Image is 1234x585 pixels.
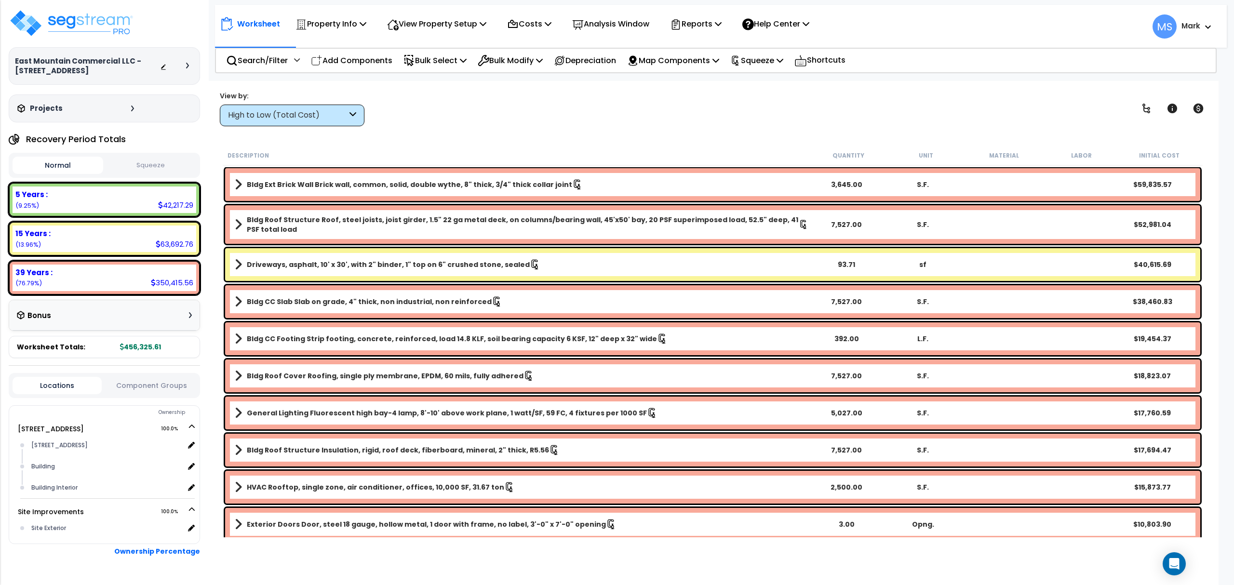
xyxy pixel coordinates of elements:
p: Search/Filter [226,54,288,67]
div: $59,835.57 [1114,180,1191,189]
p: Add Components [311,54,392,67]
b: 15 Years : [15,228,51,239]
div: $17,760.59 [1114,408,1191,418]
a: Assembly Title [235,369,808,383]
small: (9.25%) [15,201,39,210]
b: Driveways, asphalt, 10' x 30', with 2" binder, 1" top on 6" crushed stone, sealed [247,260,530,269]
div: Add Components [306,49,398,72]
small: Labor [1071,152,1092,160]
div: 42,217.29 [158,200,193,210]
div: S.F. [885,445,962,455]
div: Depreciation [549,49,621,72]
div: S.F. [885,220,962,229]
div: 3,645.00 [808,180,885,189]
div: 7,527.00 [808,220,885,229]
span: 100.0% [161,506,187,518]
img: logo_pro_r.png [9,9,134,38]
button: Component Groups [107,380,196,391]
div: Site Exterior [29,522,184,534]
small: Initial Cost [1139,152,1180,160]
div: $52,981.04 [1114,220,1191,229]
a: Assembly Title [235,332,808,346]
p: Costs [507,17,551,30]
p: Help Center [742,17,809,30]
b: Bldg Ext Brick Wall Brick wall, common, solid, double wythe, 8" thick, 3/4" thick collar joint [247,180,572,189]
p: Shortcuts [794,53,845,67]
div: sf [885,260,962,269]
button: Normal [13,157,103,174]
div: 7,527.00 [808,371,885,381]
b: 456,325.61 [120,342,161,352]
div: $38,460.83 [1114,297,1191,306]
small: Quantity [832,152,864,160]
div: Opng. [885,519,962,529]
b: Bldg Roof Structure Roof, steel joists, joist girder, 1.5" 22 ga metal deck, on columns/bearing w... [247,215,799,234]
a: Assembly Title [235,480,808,494]
b: 39 Years : [15,267,53,278]
a: [STREET_ADDRESS] 100.0% [18,424,84,434]
p: Bulk Select [403,54,467,67]
div: S.F. [885,482,962,492]
div: 392.00 [808,334,885,344]
p: Property Info [295,17,366,30]
a: Assembly Title [235,215,808,234]
div: Ownership [28,407,200,418]
h3: Bonus [27,312,51,320]
small: Description [228,152,269,160]
div: 3.00 [808,519,885,529]
a: Assembly Title [235,443,808,457]
small: (13.96%) [15,240,41,249]
div: $18,823.07 [1114,371,1191,381]
div: View by: [220,91,364,101]
b: Ownership Percentage [114,546,200,556]
button: Locations [13,377,102,394]
h3: East Mountain Commercial LLC - [STREET_ADDRESS] [15,56,160,76]
div: $17,694.47 [1114,445,1191,455]
p: Reports [670,17,722,30]
div: 93.71 [808,260,885,269]
p: View Property Setup [387,17,486,30]
div: $19,454.37 [1114,334,1191,344]
a: Assembly Title [235,406,808,420]
div: [STREET_ADDRESS] [29,439,184,451]
span: 100.0% [161,423,187,435]
div: Open Intercom Messenger [1163,552,1186,575]
a: Assembly Title [235,178,808,191]
div: S.F. [885,180,962,189]
b: HVAC Rooftop, single zone, air conditioner, offices, 10,000 SF, 31.67 ton [247,482,504,492]
div: 5,027.00 [808,408,885,418]
b: Exterior Doors Door, steel 18 gauge, hollow metal, 1 door with frame, no label, 3'-0" x 7'-0" ope... [247,519,606,529]
div: Shortcuts [789,49,851,72]
p: Map Components [627,54,719,67]
b: Bldg Roof Cover Roofing, single ply membrane, EPDM, 60 mils, fully adhered [247,371,523,381]
small: Material [989,152,1019,160]
b: Bldg Roof Structure Insulation, rigid, roof deck, fiberboard, mineral, 2" thick, R5.56 [247,445,549,455]
p: Squeeze [730,54,783,67]
div: S.F. [885,371,962,381]
a: Assembly Title [235,518,808,531]
h4: Recovery Period Totals [26,134,126,144]
div: 7,527.00 [808,297,885,306]
a: Site Improvements 100.0% [18,507,84,517]
div: $10,803.90 [1114,519,1191,529]
p: Analysis Window [572,17,649,30]
div: Building [29,461,184,472]
p: Depreciation [554,54,616,67]
div: S.F. [885,297,962,306]
div: $15,873.77 [1114,482,1191,492]
div: 63,692.76 [156,239,193,249]
div: High to Low (Total Cost) [228,110,347,121]
small: (76.79%) [15,279,42,287]
span: Worksheet Totals: [17,342,85,352]
b: General Lighting Fluorescent high bay-4 lamp, 8'-10' above work plane, 1 watt/SF, 59 FC, 4 fixtur... [247,408,647,418]
div: S.F. [885,408,962,418]
div: 2,500.00 [808,482,885,492]
b: Bldg CC Slab Slab on grade, 4" thick, non industrial, non reinforced [247,297,492,306]
b: 5 Years : [15,189,48,199]
div: $40,615.69 [1114,260,1191,269]
small: Unit [919,152,933,160]
a: Assembly Title [235,258,808,271]
a: Assembly Title [235,295,808,308]
div: 7,527.00 [808,445,885,455]
b: Bldg CC Footing Strip footing, concrete, reinforced, load 14.8 KLF, soil bearing capacity 6 KSF, ... [247,334,657,344]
